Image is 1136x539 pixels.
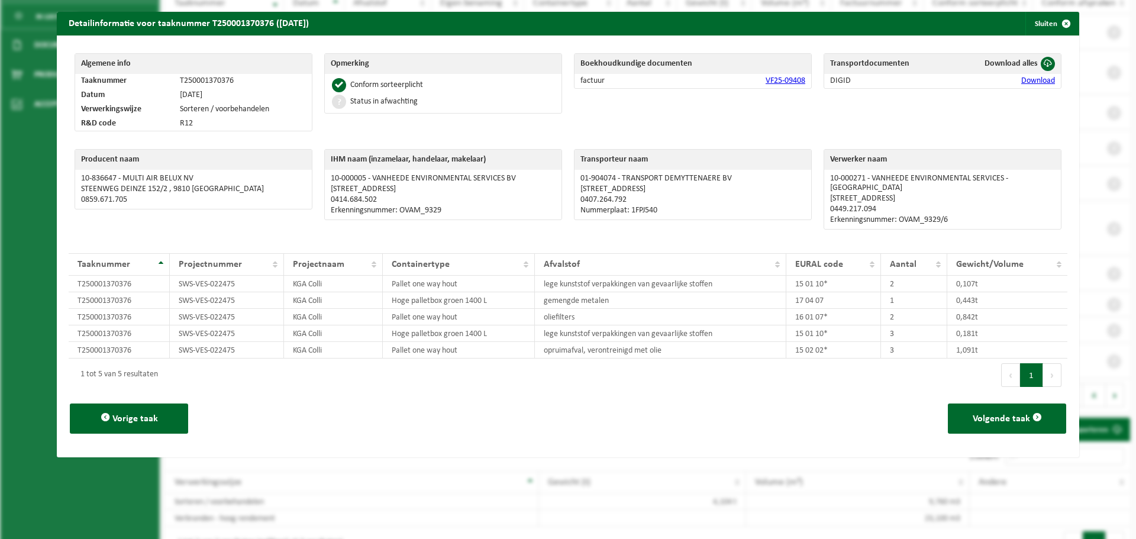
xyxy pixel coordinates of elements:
[170,342,284,359] td: SWS-VES-022475
[830,215,1055,225] p: Erkenningsnummer: OVAM_9329/6
[580,195,805,205] p: 0407.264.792
[383,325,535,342] td: Hoge palletbox groen 1400 L
[392,260,450,269] span: Containertype
[786,292,881,309] td: 17 04 07
[535,276,786,292] td: lege kunststof verpakkingen van gevaarlijke stoffen
[881,292,947,309] td: 1
[383,309,535,325] td: Pallet one way hout
[331,195,556,205] p: 0414.684.502
[580,174,805,183] p: 01-904074 - TRANSPORT DEMYTTENAERE BV
[75,54,312,74] th: Algemene info
[947,309,1067,325] td: 0,842t
[293,260,344,269] span: Projectnaam
[1020,363,1043,387] button: 1
[81,195,306,205] p: 0859.671.705
[383,342,535,359] td: Pallet one way hout
[535,342,786,359] td: opruimafval, verontreinigd met olie
[881,325,947,342] td: 3
[544,260,580,269] span: Afvalstof
[331,185,556,194] p: [STREET_ADDRESS]
[1021,76,1055,85] a: Download
[985,59,1038,68] span: Download alles
[890,260,916,269] span: Aantal
[575,54,811,74] th: Boekhoudkundige documenten
[69,292,170,309] td: T250001370376
[535,292,786,309] td: gemengde metalen
[535,325,786,342] td: lege kunststof verpakkingen van gevaarlijke stoffen
[284,309,383,325] td: KGA Colli
[383,292,535,309] td: Hoge palletbox groen 1400 L
[824,150,1061,170] th: Verwerker naam
[75,150,312,170] th: Producent naam
[535,309,786,325] td: oliefilters
[57,12,321,34] h2: Detailinformatie voor taaknummer T250001370376 ([DATE])
[69,325,170,342] td: T250001370376
[75,102,174,117] td: Verwerkingswijze
[179,260,242,269] span: Projectnummer
[174,74,312,88] td: T250001370376
[69,309,170,325] td: T250001370376
[786,276,881,292] td: 15 01 10*
[786,325,881,342] td: 15 01 10*
[1043,363,1061,387] button: Next
[575,150,811,170] th: Transporteur naam
[331,206,556,215] p: Erkenningsnummer: OVAM_9329
[350,81,423,89] div: Conform sorteerplicht
[1025,12,1078,35] button: Sluiten
[973,414,1030,424] span: Volgende taak
[325,54,561,74] th: Opmerking
[170,292,284,309] td: SWS-VES-022475
[170,309,284,325] td: SWS-VES-022475
[1001,363,1020,387] button: Previous
[575,74,672,88] td: factuur
[174,88,312,102] td: [DATE]
[786,309,881,325] td: 16 01 07*
[170,325,284,342] td: SWS-VES-022475
[383,276,535,292] td: Pallet one way hout
[284,276,383,292] td: KGA Colli
[69,342,170,359] td: T250001370376
[75,117,174,131] td: R&D code
[69,276,170,292] td: T250001370376
[331,174,556,183] p: 10-000005 - VANHEEDE ENVIRONMENTAL SERVICES BV
[956,260,1024,269] span: Gewicht/Volume
[70,404,188,434] button: Vorige taak
[174,117,312,131] td: R12
[830,174,1055,193] p: 10-000271 - VANHEEDE ENVIRONMENTAL SERVICES - [GEOGRAPHIC_DATA]
[824,54,948,74] th: Transportdocumenten
[580,185,805,194] p: [STREET_ADDRESS]
[947,342,1067,359] td: 1,091t
[75,88,174,102] td: Datum
[112,414,158,424] span: Vorige taak
[795,260,843,269] span: EURAL code
[947,292,1067,309] td: 0,443t
[830,194,1055,204] p: [STREET_ADDRESS]
[948,404,1066,434] button: Volgende taak
[284,325,383,342] td: KGA Colli
[75,74,174,88] td: Taaknummer
[78,260,130,269] span: Taaknummer
[786,342,881,359] td: 15 02 02*
[580,206,805,215] p: Nummerplaat: 1FPJ540
[75,364,158,386] div: 1 tot 5 van 5 resultaten
[284,342,383,359] td: KGA Colli
[824,74,948,88] td: DIGID
[325,150,561,170] th: IHM naam (inzamelaar, handelaar, makelaar)
[350,98,418,106] div: Status in afwachting
[947,276,1067,292] td: 0,107t
[170,276,284,292] td: SWS-VES-022475
[881,276,947,292] td: 2
[81,174,306,183] p: 10-836647 - MULTI AIR BELUX NV
[830,205,1055,214] p: 0449.217.094
[174,102,312,117] td: Sorteren / voorbehandelen
[881,309,947,325] td: 2
[881,342,947,359] td: 3
[81,185,306,194] p: STEENWEG DEINZE 152/2 , 9810 [GEOGRAPHIC_DATA]
[284,292,383,309] td: KGA Colli
[766,76,805,85] a: VF25-09408
[947,325,1067,342] td: 0,181t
